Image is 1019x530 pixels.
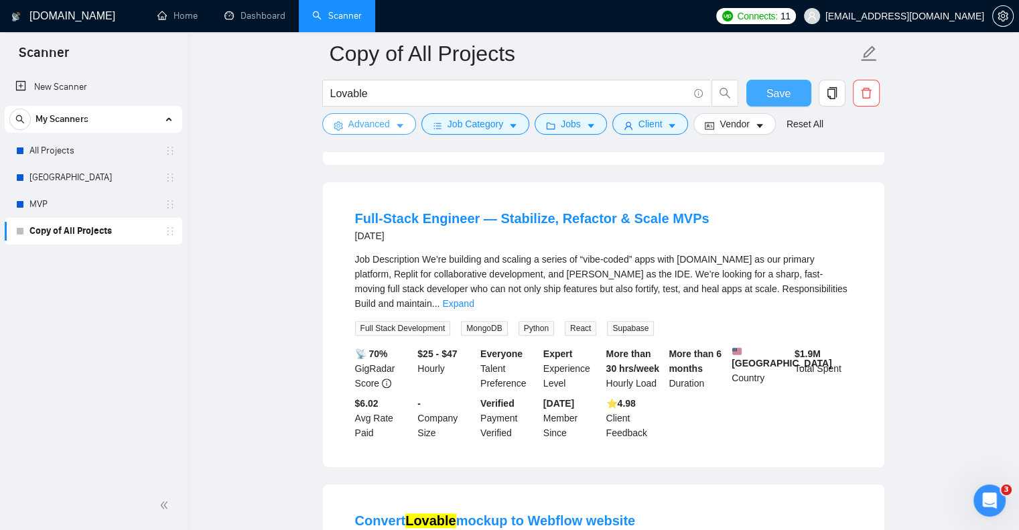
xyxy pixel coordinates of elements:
[433,121,442,131] span: bars
[421,113,529,135] button: barsJob Categorycaret-down
[606,348,659,374] b: More than 30 hrs/week
[8,43,80,71] span: Scanner
[461,321,507,336] span: MongoDB
[230,422,251,444] button: Send a message…
[85,427,96,438] button: Start recording
[38,7,60,29] img: Profile image for Dima
[352,346,415,391] div: GigRadar Score
[624,121,633,131] span: user
[355,348,388,359] b: 📡 70%
[417,348,457,359] b: $25 - $47
[508,121,518,131] span: caret-down
[732,346,832,369] b: [GEOGRAPHIC_DATA]
[15,74,172,101] a: New Scanner
[417,398,421,409] b: -
[31,155,171,165] b: Price for Upwork connects
[65,7,92,17] h1: Dima
[165,199,176,210] span: holder
[21,338,209,429] div: For example, if the forecast shows 150 jobs per month, you can calculate your total monthly expen...
[586,121,596,131] span: caret-down
[693,113,775,135] button: idcardVendorcaret-down
[31,154,209,179] li: needed for proposals
[21,427,31,438] button: Emoji picker
[787,117,823,131] a: Reset All
[541,396,604,440] div: Member Since
[21,226,209,332] div: You can find this information in your scanner's tab by scrolling down to the section. This data h...
[535,113,607,135] button: folderJobscaret-down
[667,121,677,131] span: caret-down
[854,87,879,99] span: delete
[541,346,604,391] div: Experience Level
[65,17,161,30] p: Active in the last 15m
[64,427,74,438] button: Upload attachment
[860,45,878,62] span: edit
[604,396,667,440] div: Client Feedback
[705,121,714,131] span: idcard
[31,183,196,206] b: Price for each proposal sent by GigRadar
[604,346,667,391] div: Hourly Load
[11,36,257,37] div: New messages divider
[612,113,689,135] button: userClientcaret-down
[31,182,209,220] li: (usage credits) ​
[807,11,817,21] span: user
[405,513,456,528] mark: Lovable
[666,346,729,391] div: Duration
[720,117,749,131] span: Vendor
[330,37,858,70] input: Scanner name...
[11,48,220,438] div: Thank you for reaching out 🙏​The "Estimated GigRadar expense on this scanner is ... per month" sh...
[415,396,478,440] div: Company Size
[973,484,1006,517] iframe: To enrich screen reader interactions, please activate Accessibility in Grammarly extension settings
[165,172,176,183] span: holder
[448,117,503,131] span: Job Category
[606,398,636,409] b: ⭐️ 4.98
[235,5,259,29] div: Close
[694,89,703,98] span: info-circle
[355,513,636,528] a: ConvertLovablemockup to Webflow website
[737,9,777,23] span: Connects:
[992,5,1014,27] button: setting
[11,48,257,468] div: Dima says…
[669,348,722,374] b: More than 6 months
[5,106,182,245] li: My Scanners
[334,121,343,131] span: setting
[11,399,257,422] textarea: Message…
[746,80,811,107] button: Save
[1001,484,1012,495] span: 3
[322,113,416,135] button: settingAdvancedcaret-down
[330,85,688,102] input: Search Freelance Jobs...
[432,298,440,309] span: ...
[722,11,733,21] img: upwork-logo.png
[165,226,176,237] span: holder
[165,145,176,156] span: holder
[9,109,31,130] button: search
[29,218,157,245] a: Copy of All Projects
[561,117,581,131] span: Jobs
[159,499,173,512] span: double-left
[210,5,235,31] button: Home
[415,346,478,391] div: Hourly
[478,346,541,391] div: Talent Preference
[224,10,285,21] a: dashboardDashboard
[21,56,209,135] div: Thank you for reaching out 🙏 ​ The "Estimated GigRadar expense on this scanner is ... per month" ...
[546,121,555,131] span: folder
[819,80,845,107] button: copy
[795,348,821,359] b: $ 1.9M
[565,321,596,336] span: React
[21,141,209,154] div: This estimate includes:
[355,398,379,409] b: $6.02
[355,211,709,226] a: Full‑Stack Engineer — Stabilize, Refactor & Scale MVPs
[711,80,738,107] button: search
[348,117,390,131] span: Advanced
[819,87,845,99] span: copy
[66,240,129,251] b: Auto Bidder
[5,74,182,101] li: New Scanner
[853,80,880,107] button: delete
[792,346,855,391] div: Total Spent
[543,348,573,359] b: Expert
[780,9,791,23] span: 11
[478,396,541,440] div: Payment Verified
[352,396,415,440] div: Avg Rate Paid
[355,252,852,311] div: Job Description We’re building and scaling a series of “vibe-coded” apps with [DOMAIN_NAME] as ou...
[29,137,157,164] a: All Projects
[9,5,34,31] button: go back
